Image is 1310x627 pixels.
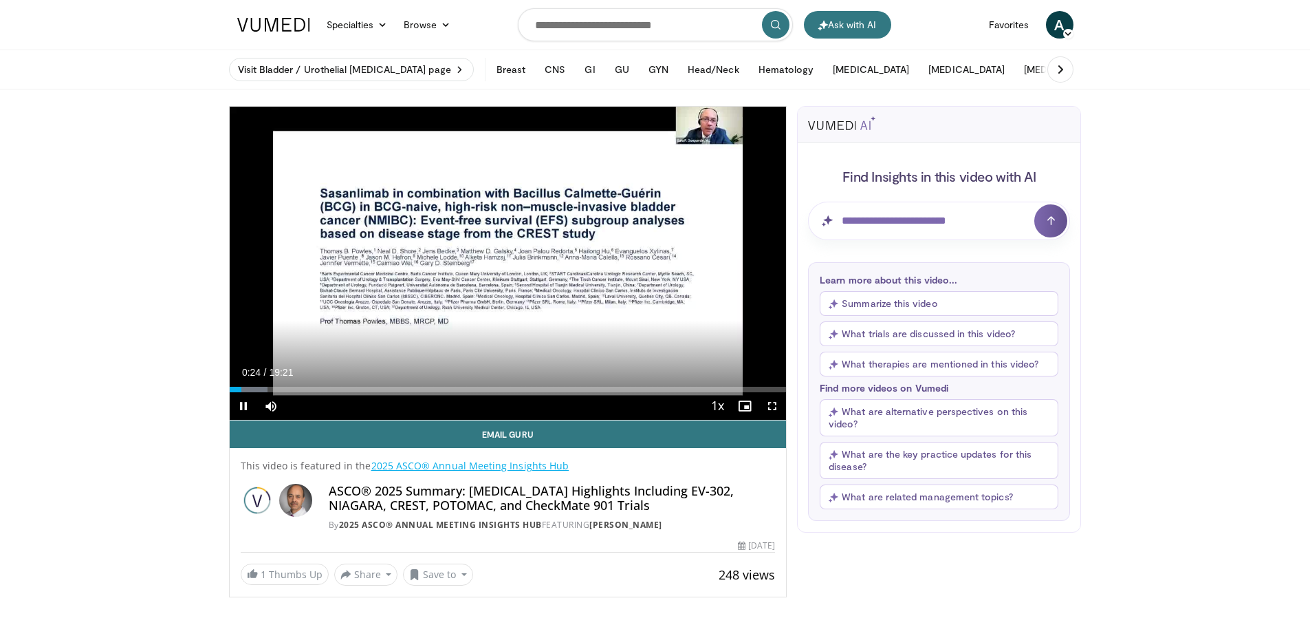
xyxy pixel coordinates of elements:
button: Head/Neck [679,56,747,83]
span: 0:24 [242,367,261,378]
a: Browse [395,11,459,39]
button: Ask with AI [804,11,891,39]
button: Fullscreen [758,392,786,420]
a: 2025 ASCO® Annual Meeting Insights Hub [371,459,569,472]
a: 2025 ASCO® Annual Meeting Insights Hub [339,519,542,531]
a: [PERSON_NAME] [589,519,662,531]
button: What are the key practice updates for this disease? [820,442,1058,479]
button: [MEDICAL_DATA] [1016,56,1109,83]
a: Favorites [981,11,1038,39]
span: 19:21 [269,367,293,378]
div: Progress Bar [230,387,787,392]
span: / [264,367,267,378]
button: CNS [536,56,574,83]
button: Playback Rate [703,392,731,420]
h4: Find Insights in this video with AI [808,167,1070,185]
button: [MEDICAL_DATA] [825,56,917,83]
button: Share [334,564,398,586]
video-js: Video Player [230,107,787,421]
button: Breast [488,56,534,83]
div: By FEATURING [329,519,776,531]
button: What are alternative perspectives on this video? [820,399,1058,436]
div: [DATE] [738,540,775,552]
button: GI [576,56,603,83]
p: Find more videos on Vumedi [820,382,1058,394]
button: Enable picture-in-picture mode [731,392,758,420]
button: Mute [257,392,285,420]
button: Hematology [750,56,822,83]
input: Search topics, interventions [518,8,793,41]
button: Summarize this video [820,291,1058,316]
img: 2025 ASCO® Annual Meeting Insights Hub [241,484,274,517]
button: [MEDICAL_DATA] [920,56,1013,83]
button: What trials are discussed in this video? [820,321,1058,346]
a: Visit Bladder / Urothelial [MEDICAL_DATA] page [229,58,474,81]
button: What therapies are mentioned in this video? [820,352,1058,376]
a: Specialties [318,11,396,39]
h4: ASCO® 2025 Summary: [MEDICAL_DATA] Highlights Including EV-302, NIAGARA, CREST, POTOMAC, and Chec... [329,484,776,513]
span: 1 [261,568,266,581]
img: VuMedi Logo [237,18,310,32]
a: Email Guru [230,421,787,448]
span: 248 views [719,566,775,583]
img: vumedi-ai-logo.svg [808,116,875,130]
a: A [1046,11,1073,39]
p: Learn more about this video... [820,274,1058,286]
input: Question for AI [808,202,1070,240]
button: Pause [230,392,257,420]
img: Avatar [279,484,312,517]
button: GU [607,56,637,83]
button: What are related management topics? [820,485,1058,509]
p: This video is featured in the [241,459,776,473]
a: 1 Thumbs Up [241,564,329,585]
button: Save to [403,564,473,586]
button: GYN [640,56,677,83]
